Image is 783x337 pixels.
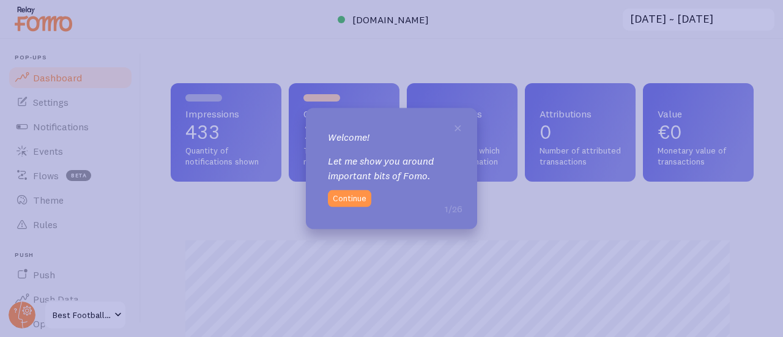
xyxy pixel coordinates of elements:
span: × [453,117,462,136]
button: Close Tour [453,122,462,132]
div: Let me show you around important bits of Fomo. [328,130,455,183]
button: Continue [328,190,371,207]
p: Welcome! [328,130,455,144]
span: 1/26 [445,202,462,215]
